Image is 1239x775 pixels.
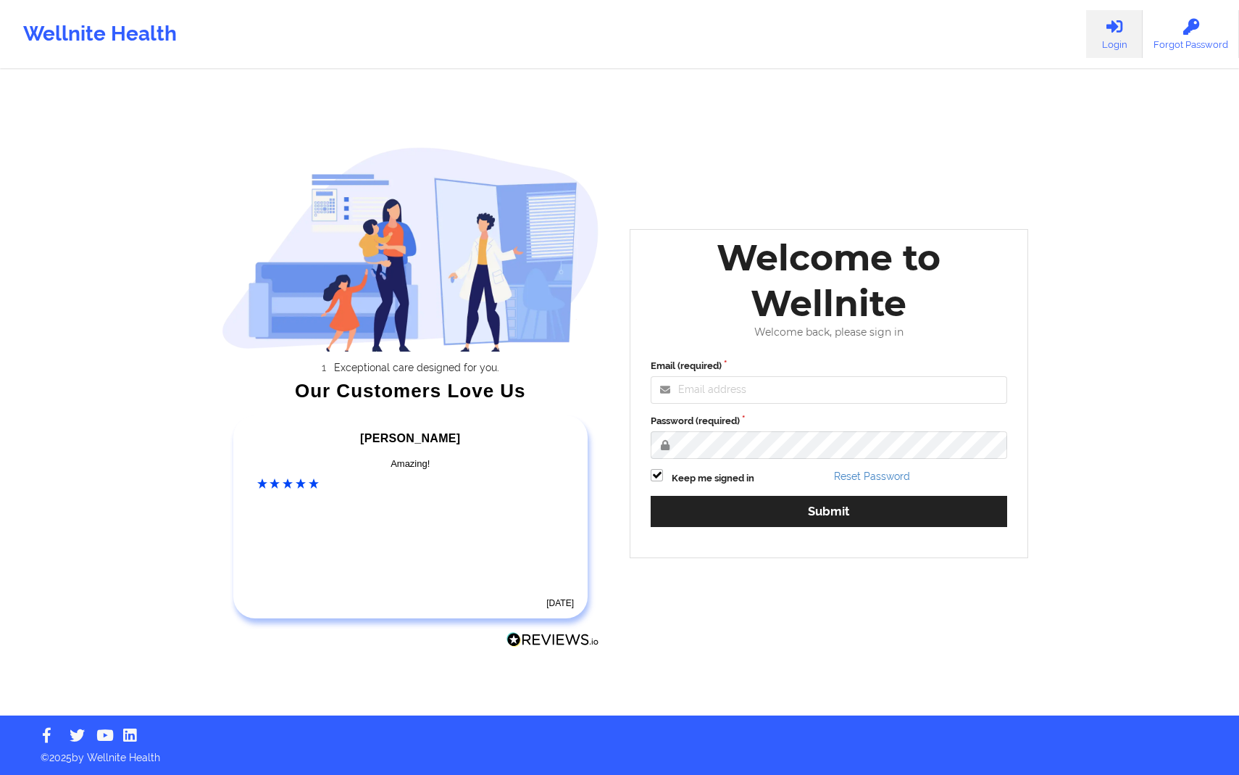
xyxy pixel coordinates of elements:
li: Exceptional care designed for you. [234,362,599,373]
a: Forgot Password [1143,10,1239,58]
img: wellnite-auth-hero_200.c722682e.png [222,146,600,352]
a: Reset Password [834,471,910,482]
label: Email (required) [651,359,1007,373]
div: Our Customers Love Us [222,384,600,398]
input: Email address [651,376,1007,404]
a: Login [1086,10,1143,58]
time: [DATE] [546,598,574,608]
label: Password (required) [651,414,1007,428]
div: Welcome to Wellnite [641,235,1017,326]
button: Submit [651,496,1007,527]
div: Amazing! [257,457,564,471]
p: © 2025 by Wellnite Health [30,740,1209,765]
span: [PERSON_NAME] [360,432,460,444]
label: Keep me signed in [672,471,754,486]
a: Reviews.io Logo [506,632,599,651]
div: Welcome back, please sign in [641,326,1017,339]
img: Reviews.io Logo [506,632,599,647]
